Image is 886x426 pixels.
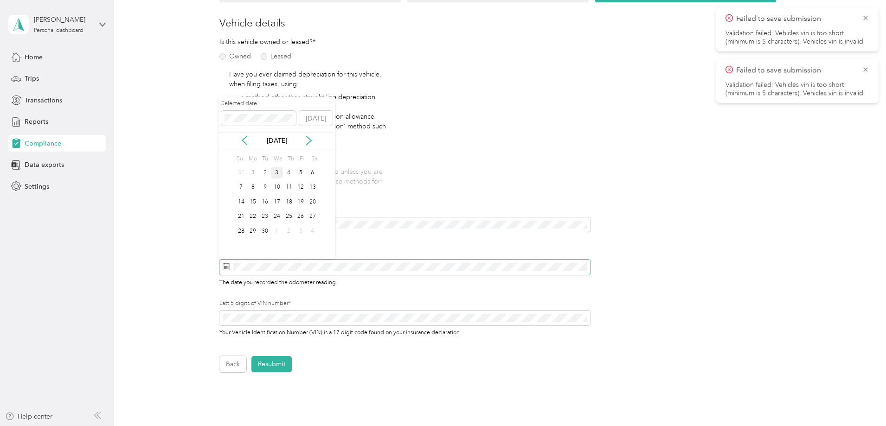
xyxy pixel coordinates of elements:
[295,182,307,193] div: 12
[310,153,319,165] div: Sa
[235,182,247,193] div: 7
[241,92,391,102] li: a method other than straight-line depreciation
[834,374,886,426] iframe: Everlance-gr Chat Button Frame
[235,196,247,208] div: 14
[259,182,271,193] div: 9
[736,13,855,25] p: Failed to save submission
[295,211,307,223] div: 26
[295,225,307,237] div: 3
[235,211,247,223] div: 21
[219,206,591,214] label: Odometer reading (in miles)*
[725,81,869,97] li: Validation failed: Vehicles vin is too short (minimum is 5 characters), Vehicles vin is invalid
[259,196,271,208] div: 16
[25,95,62,105] span: Transactions
[219,37,340,47] p: Is this vehicle owned or leased?*
[247,225,259,237] div: 29
[247,196,259,208] div: 15
[247,182,259,193] div: 8
[307,196,319,208] div: 20
[272,153,283,165] div: We
[219,327,460,336] span: Your Vehicle Identification Number (VIN) is a 17 digit code found on your insurance declaration
[271,211,283,223] div: 24
[259,167,271,178] div: 2
[259,211,271,223] div: 23
[286,153,295,165] div: Th
[295,196,307,208] div: 19
[247,153,257,165] div: Mo
[219,15,776,31] h3: Vehicle details
[34,15,92,25] div: [PERSON_NAME]
[219,277,336,286] span: The date you recorded the odometer reading
[219,53,251,60] label: Owned
[736,64,855,76] p: Failed to save submission
[295,167,307,178] div: 5
[247,167,259,178] div: 1
[25,182,49,191] span: Settings
[283,196,295,208] div: 18
[271,225,283,237] div: 1
[221,100,296,108] label: Selected date
[283,167,295,178] div: 4
[283,182,295,193] div: 11
[25,117,48,127] span: Reports
[219,299,591,308] label: Last 5 digits of VIN number*
[219,356,246,372] button: Back
[25,52,43,62] span: Home
[725,29,869,46] li: Validation failed: Vehicles vin is too short (minimum is 5 characters), Vehicles vin is invalid
[271,196,283,208] div: 17
[299,111,333,126] button: [DATE]
[298,153,307,165] div: Fr
[257,136,296,146] p: [DATE]
[247,211,259,223] div: 22
[25,160,64,170] span: Data exports
[259,225,271,237] div: 30
[307,225,319,237] div: 4
[307,167,319,178] div: 6
[219,248,591,256] label: Odometer reading date*
[251,356,292,372] button: Resubmit
[261,53,291,60] label: Leased
[307,182,319,193] div: 13
[271,167,283,178] div: 3
[229,70,391,89] p: Have you ever claimed depreciation for this vehicle, when filing taxes, using:
[260,153,269,165] div: Tu
[25,139,61,148] span: Compliance
[34,28,83,33] div: Personal dashboard
[235,153,244,165] div: Su
[235,167,247,178] div: 31
[271,182,283,193] div: 10
[283,211,295,223] div: 25
[307,211,319,223] div: 27
[5,412,52,421] button: Help center
[283,225,295,237] div: 2
[235,225,247,237] div: 28
[25,74,39,83] span: Trips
